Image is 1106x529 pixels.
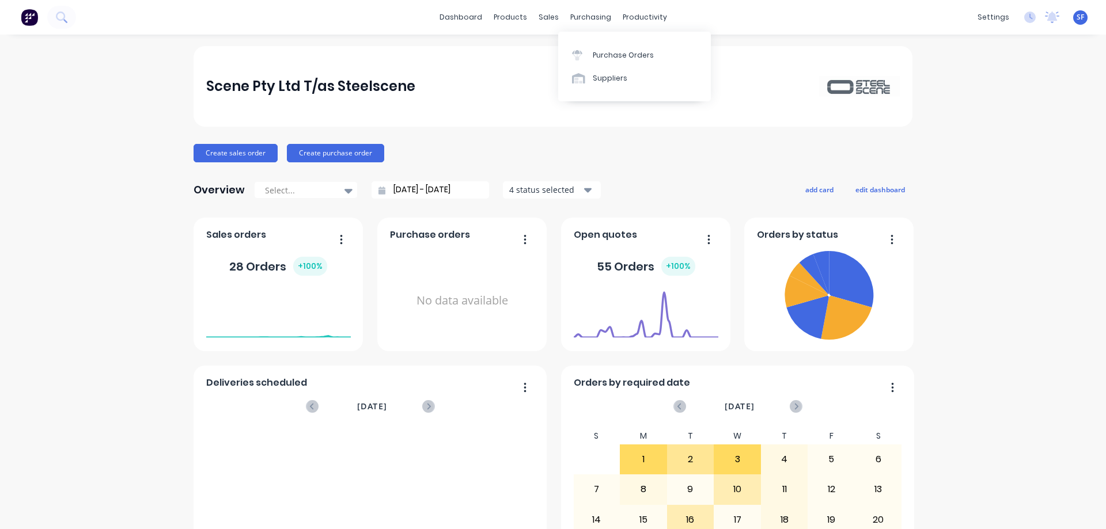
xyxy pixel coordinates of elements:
div: products [488,9,533,26]
button: Create purchase order [287,144,384,162]
span: Open quotes [574,228,637,242]
div: 8 [620,475,666,504]
div: + 100 % [661,257,695,276]
div: 13 [855,475,902,504]
span: Purchase orders [390,228,470,242]
img: Factory [21,9,38,26]
button: 4 status selected [503,181,601,199]
div: T [667,428,714,444]
span: SF [1077,12,1084,22]
div: + 100 % [293,257,327,276]
span: [DATE] [357,400,387,413]
button: add card [798,182,841,197]
div: Scene Pty Ltd T/as Steelscene [206,75,415,98]
div: 10 [714,475,760,504]
div: 55 Orders [597,257,695,276]
a: Purchase Orders [558,43,711,66]
div: Purchase Orders [593,50,654,60]
div: 5 [808,445,854,474]
span: Sales orders [206,228,266,242]
div: Suppliers [593,73,627,83]
div: 3 [714,445,760,474]
div: 1 [620,445,666,474]
div: Overview [194,178,245,201]
div: S [573,428,620,444]
div: 12 [808,475,854,504]
button: edit dashboard [848,182,912,197]
div: productivity [617,9,673,26]
div: 4 [762,445,808,474]
div: T [761,428,808,444]
div: 4 status selected [509,184,582,196]
div: W [714,428,761,444]
div: M [620,428,667,444]
div: No data available [390,246,535,355]
div: purchasing [565,9,617,26]
span: [DATE] [725,400,755,413]
div: sales [533,9,565,26]
div: settings [972,9,1015,26]
div: 28 Orders [229,257,327,276]
div: 9 [668,475,714,504]
div: 7 [574,475,620,504]
div: 6 [855,445,902,474]
img: Scene Pty Ltd T/as Steelscene [819,76,900,96]
div: F [808,428,855,444]
span: Orders by status [757,228,838,242]
div: 11 [762,475,808,504]
div: 2 [668,445,714,474]
button: Create sales order [194,144,278,162]
div: S [855,428,902,444]
a: dashboard [434,9,488,26]
a: Suppliers [558,67,711,90]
